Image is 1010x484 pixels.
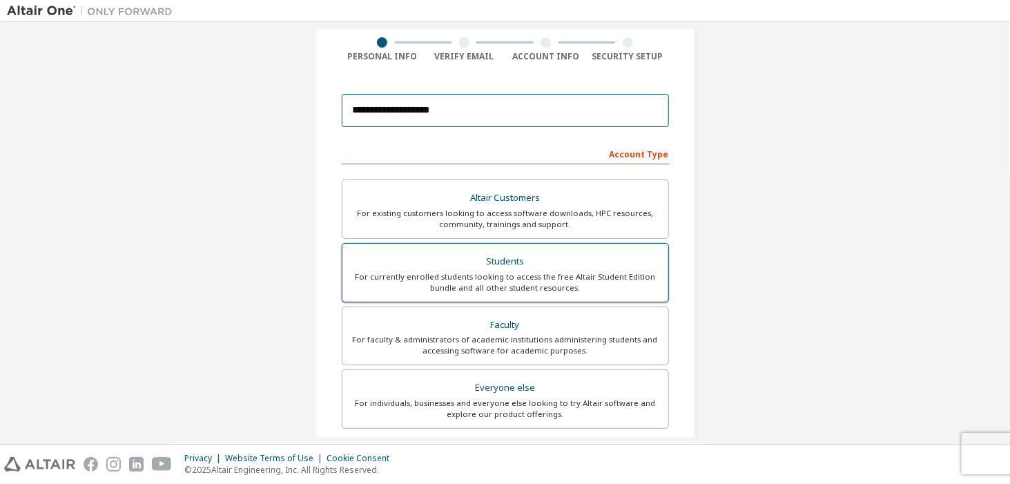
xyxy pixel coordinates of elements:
[84,457,98,472] img: facebook.svg
[351,378,660,398] div: Everyone else
[351,208,660,230] div: For existing customers looking to access software downloads, HPC resources, community, trainings ...
[7,4,179,18] img: Altair One
[351,271,660,293] div: For currently enrolled students looking to access the free Altair Student Edition bundle and all ...
[225,453,327,464] div: Website Terms of Use
[4,457,75,472] img: altair_logo.svg
[587,51,669,62] div: Security Setup
[327,453,398,464] div: Cookie Consent
[351,316,660,335] div: Faculty
[342,51,424,62] div: Personal Info
[184,464,398,476] p: © 2025 Altair Engineering, Inc. All Rights Reserved.
[152,457,172,472] img: youtube.svg
[351,252,660,271] div: Students
[342,142,669,164] div: Account Type
[351,188,660,208] div: Altair Customers
[106,457,121,472] img: instagram.svg
[505,51,587,62] div: Account Info
[184,453,225,464] div: Privacy
[351,398,660,420] div: For individuals, businesses and everyone else looking to try Altair software and explore our prod...
[423,51,505,62] div: Verify Email
[351,334,660,356] div: For faculty & administrators of academic institutions administering students and accessing softwa...
[129,457,144,472] img: linkedin.svg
